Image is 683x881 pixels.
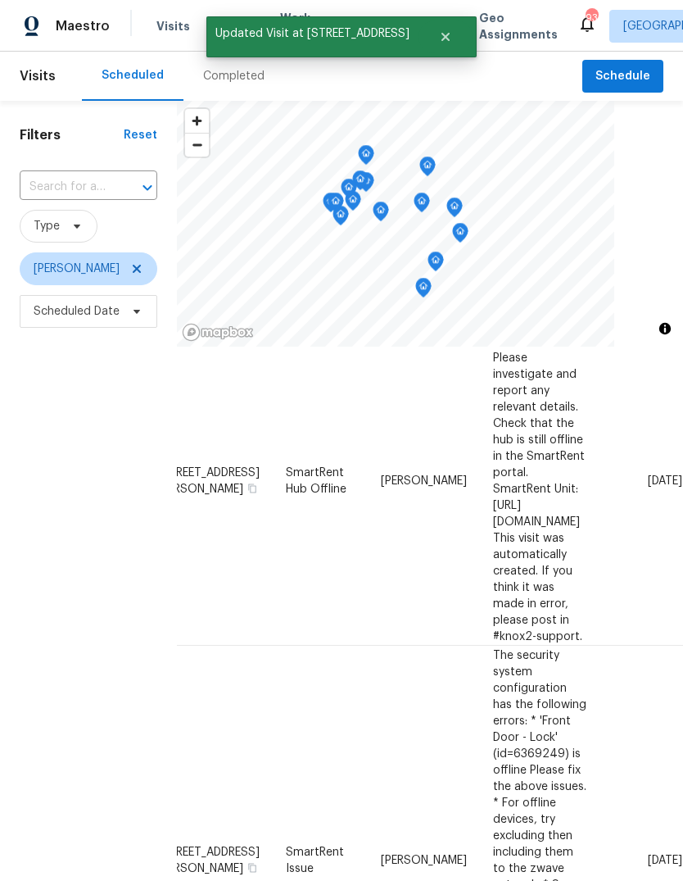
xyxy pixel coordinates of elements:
a: Mapbox homepage [182,323,254,342]
canvas: Map [177,101,614,347]
div: Map marker [419,157,436,182]
span: SmartRent Hub Offline [286,466,346,494]
span: [PERSON_NAME] [381,475,467,486]
button: Toggle attribution [655,319,675,338]
span: Maestro [56,18,110,34]
span: Updated Visit at [STREET_ADDRESS] [206,16,418,51]
span: [PERSON_NAME] [34,261,120,277]
button: Schedule [582,60,663,93]
h1: Filters [20,127,124,143]
span: Visits [20,58,56,94]
div: Map marker [446,198,463,223]
div: Map marker [323,193,339,218]
button: Close [418,20,473,53]
span: [DATE] [648,854,682,865]
div: Map marker [373,202,389,227]
button: Open [136,176,159,199]
span: Scheduled Date [34,303,120,320]
button: Zoom out [185,133,209,157]
span: Schedule [595,66,650,87]
button: Copy Address [245,480,260,495]
div: 93 [586,10,597,26]
div: Reset [124,127,157,143]
button: Copy Address [245,860,260,874]
span: [DATE] [648,475,682,486]
span: Visits [156,18,190,34]
span: SmartRent Issue [286,846,344,874]
div: Map marker [328,193,344,218]
div: Map marker [427,252,444,277]
input: Search for an address... [20,175,111,200]
div: Scheduled [102,67,164,84]
span: [STREET_ADDRESS][PERSON_NAME] [157,466,260,494]
span: Work Orders [280,10,322,43]
span: Geo Assignments [479,10,558,43]
div: Map marker [414,193,430,218]
div: Map marker [341,179,357,204]
div: Completed [203,68,265,84]
span: Zoom out [185,134,209,157]
div: Map marker [352,170,369,196]
span: Toggle attribution [660,320,670,338]
span: [PERSON_NAME] [381,854,467,865]
span: Hub offline for over 24 hours. Please investigate and report any relevant details. Check that the... [493,319,585,642]
span: Type [34,218,60,234]
div: Map marker [452,223,468,248]
div: Map marker [332,206,349,231]
span: [STREET_ADDRESS][PERSON_NAME] [157,846,260,874]
button: Zoom in [185,109,209,133]
div: Map marker [415,278,432,303]
div: Map marker [358,145,374,170]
